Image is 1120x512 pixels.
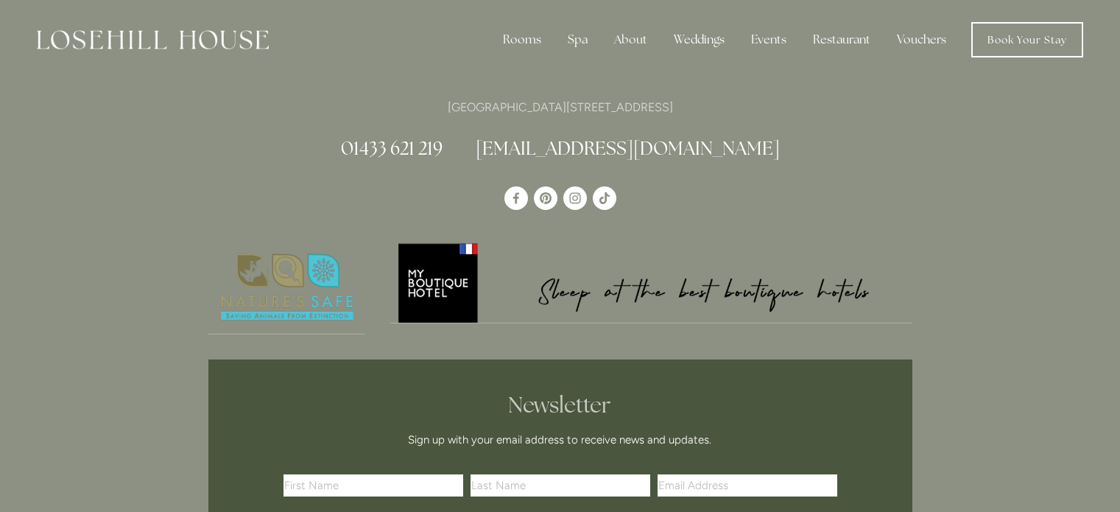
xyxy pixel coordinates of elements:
a: 01433 621 219 [341,136,443,160]
img: My Boutique Hotel - Logo [390,241,912,323]
a: Losehill House Hotel & Spa [504,186,528,210]
input: Last Name [471,474,650,497]
div: Spa [556,25,599,55]
div: About [602,25,659,55]
a: TikTok [593,186,616,210]
a: Vouchers [885,25,958,55]
p: [GEOGRAPHIC_DATA][STREET_ADDRESS] [208,97,912,117]
a: Instagram [563,186,587,210]
div: Events [739,25,798,55]
a: Book Your Stay [971,22,1083,57]
h2: Newsletter [289,392,832,418]
p: Sign up with your email address to receive news and updates. [289,431,832,449]
input: Email Address [658,474,837,497]
div: Rooms [491,25,553,55]
input: First Name [283,474,463,497]
img: Nature's Safe - Logo [208,241,366,334]
a: [EMAIL_ADDRESS][DOMAIN_NAME] [476,136,780,160]
img: Losehill House [37,30,269,49]
div: Weddings [662,25,736,55]
div: Restaurant [801,25,882,55]
a: Pinterest [534,186,557,210]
